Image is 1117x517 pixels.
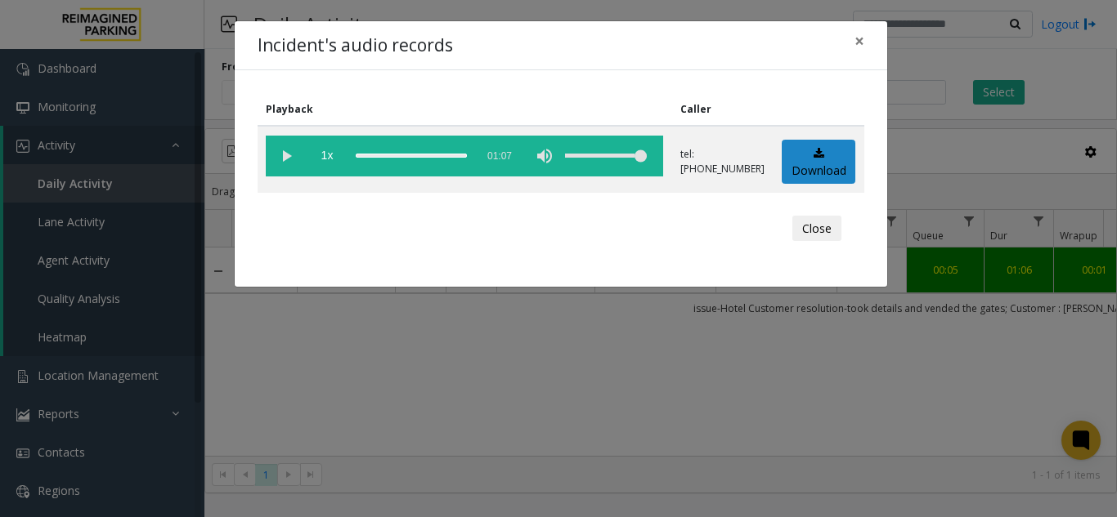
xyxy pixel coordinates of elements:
div: volume level [565,136,647,176]
a: Download [782,140,855,185]
p: tel:[PHONE_NUMBER] [680,147,765,176]
button: Close [843,21,876,61]
h4: Incident's audio records [258,33,453,59]
span: × [855,29,864,52]
th: Caller [672,93,774,126]
th: Playback [258,93,672,126]
span: playback speed button [307,136,348,176]
button: Close [792,216,841,242]
div: scrub bar [356,136,467,176]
